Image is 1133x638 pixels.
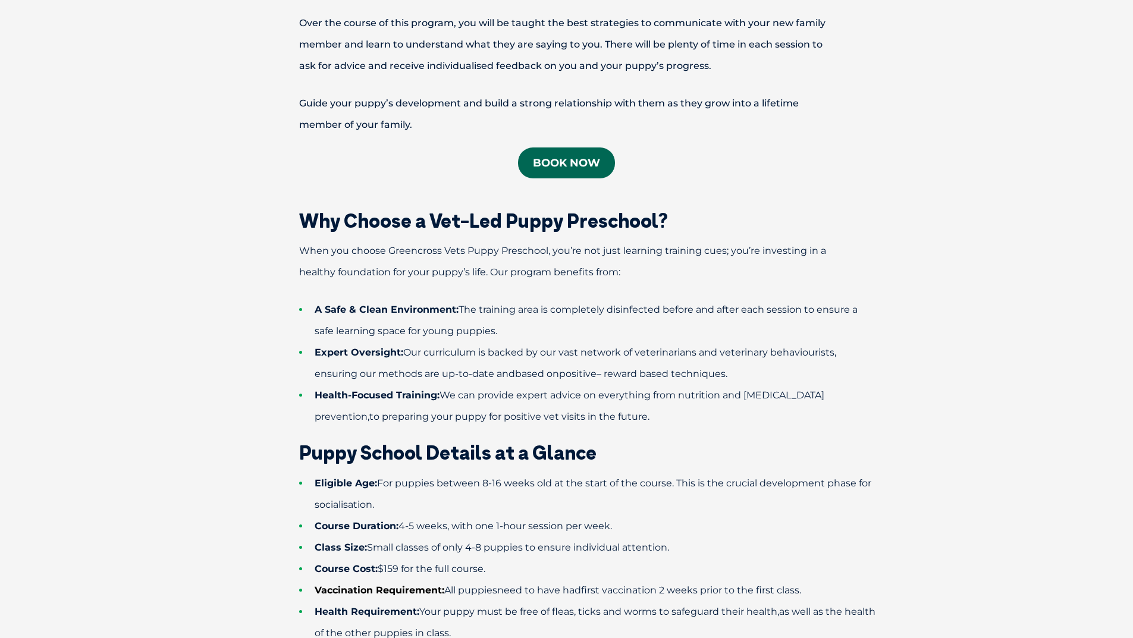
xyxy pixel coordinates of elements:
[315,389,440,401] b: Health-Focused Training:
[419,606,777,617] span: Your puppy must be free of fleas, ticks and worms to safeguard their health
[315,347,403,358] b: Expert Oversight:
[444,584,497,596] span: All puppies
[368,411,369,422] span: ,
[315,477,377,489] b: Eligible Age:
[378,563,485,574] span: $159 for the full course.
[581,584,801,596] span: first vaccination 2 weeks prior to the first class.
[315,389,824,422] span: We can provide expert advice on everything from nutrition and [MEDICAL_DATA] prevention
[315,542,367,553] b: Class Size:
[315,347,836,379] span: Our curriculum is backed by our vast network of veterinarians and veterinary behaviourists, ensur...
[518,147,615,178] a: Book now
[315,563,378,574] b: Course Cost:
[299,245,826,278] span: When you choose Greencross Vets Puppy Preschool, you’re not just learning training cues; you’re i...
[315,520,398,532] b: Course Duration:
[315,606,419,617] b: Health Requirement:
[299,209,668,232] span: Why Choose a Vet-Led Puppy Preschool?
[398,520,612,532] span: 4-5 weeks, with one 1-hour session per week.
[299,441,597,464] span: Puppy School Details at a Glance
[315,477,871,510] span: For puppies between 8-16 weeks old at the start of the course. This is the crucial development ph...
[515,368,559,379] span: based on
[497,584,581,596] span: need to have had
[258,12,876,77] p: Over the course of this program, you will be taught the best strategies to communicate with your ...
[559,368,597,379] span: positive
[369,411,649,422] span: to preparing your puppy for positive vet visits in the future.
[597,368,727,379] span: – reward based techniques.
[258,93,876,136] p: Guide your puppy’s development and build a strong relationship with them as they grow into a life...
[777,606,779,617] span: ,
[315,304,459,315] b: A Safe & Clean Environment:
[315,304,858,337] span: The training area is completely disinfected before and after each session to ensure a safe learni...
[367,542,669,553] span: Small classes of only 4-8 puppies to ensure individual attention.
[315,584,444,596] b: Vaccination Requirement:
